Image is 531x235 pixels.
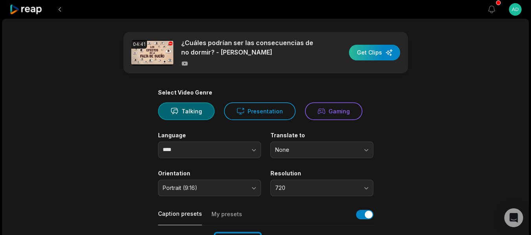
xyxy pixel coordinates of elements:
[270,132,373,139] label: Translate to
[270,170,373,177] label: Resolution
[158,170,261,177] label: Orientation
[270,142,373,158] button: None
[275,184,358,191] span: 720
[270,180,373,196] button: 720
[158,210,202,225] button: Caption presets
[181,38,317,57] p: ¿Cuáles podrían ser las consecuencias de no dormir? - [PERSON_NAME]
[158,132,261,139] label: Language
[158,180,261,196] button: Portrait (9:16)
[158,89,373,96] div: Select Video Genre
[211,210,242,225] button: My presets
[224,102,296,120] button: Presentation
[131,40,147,49] div: 04:41
[158,102,215,120] button: Talking
[305,102,362,120] button: Gaming
[349,45,400,60] button: Get Clips
[504,208,523,227] div: Open Intercom Messenger
[163,184,245,191] span: Portrait (9:16)
[275,146,358,153] span: None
